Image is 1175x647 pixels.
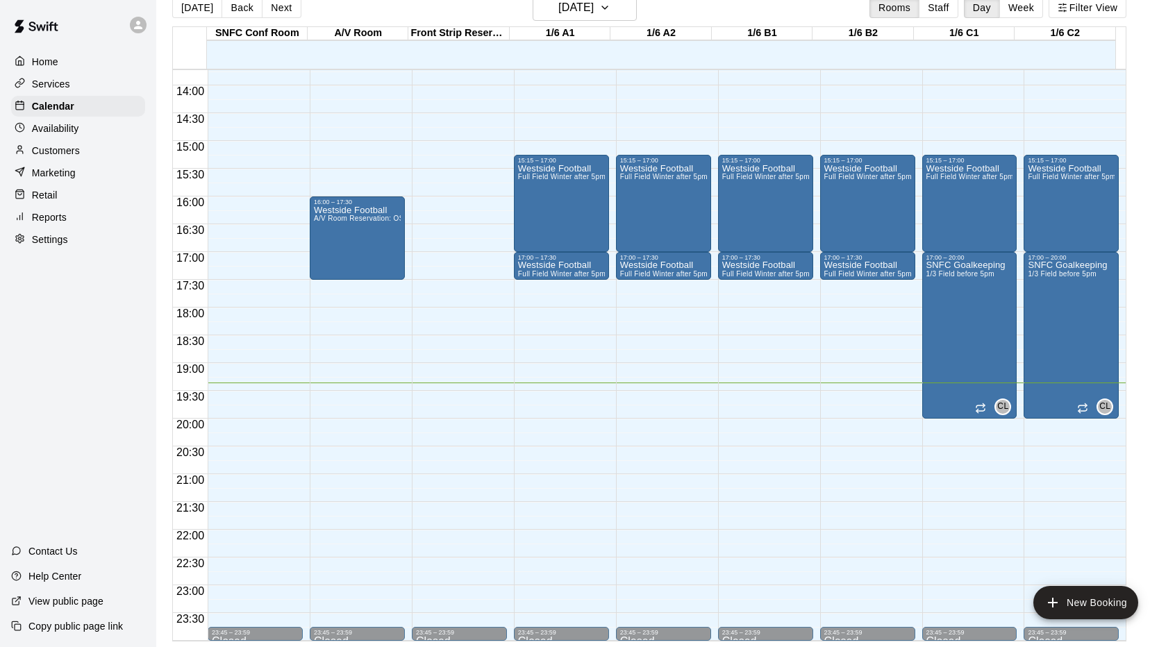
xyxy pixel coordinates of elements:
[722,173,963,180] span: Full Field Winter after 5pm or weekends SNFC or [GEOGRAPHIC_DATA]
[510,27,610,40] div: 1/6 A1
[173,196,208,208] span: 16:00
[1015,27,1115,40] div: 1/6 C2
[173,557,208,569] span: 22:30
[1102,398,1113,415] span: Christina Lewis
[32,144,80,158] p: Customers
[11,229,145,250] a: Settings
[712,27,812,40] div: 1/6 B1
[514,252,609,280] div: 17:00 – 17:30: Westside Football
[926,173,1167,180] span: Full Field Winter after 5pm or weekends SNFC or [GEOGRAPHIC_DATA]
[1028,629,1115,636] div: 23:45 – 23:59
[11,162,145,183] a: Marketing
[616,627,711,641] div: 23:45 – 23:59: Closed
[32,210,67,224] p: Reports
[922,627,1017,641] div: 23:45 – 23:59: Closed
[28,594,103,608] p: View public page
[212,629,299,636] div: 23:45 – 23:59
[518,157,605,164] div: 15:15 – 17:00
[1000,398,1011,415] span: Christina Lewis
[412,627,507,641] div: 23:45 – 23:59: Closed
[1099,400,1110,414] span: CL
[514,155,609,252] div: 15:15 – 17:00: Westside Football
[173,169,208,180] span: 15:30
[32,99,74,113] p: Calendar
[28,619,123,633] p: Copy public page link
[1033,586,1138,619] button: add
[620,270,861,278] span: Full Field Winter after 5pm or weekends SNFC or [GEOGRAPHIC_DATA]
[173,474,208,486] span: 21:00
[518,254,605,261] div: 17:00 – 17:30
[32,55,58,69] p: Home
[308,27,408,40] div: A/V Room
[922,155,1017,252] div: 15:15 – 17:00: Westside Football
[173,391,208,403] span: 19:30
[820,627,915,641] div: 23:45 – 23:59: Closed
[824,157,911,164] div: 15:15 – 17:00
[1028,157,1115,164] div: 15:15 – 17:00
[518,629,605,636] div: 23:45 – 23:59
[1097,398,1113,415] div: Christina Lewis
[32,233,68,246] p: Settings
[314,215,409,222] span: A/V Room Reservation: OSC
[616,155,711,252] div: 15:15 – 17:00: Westside Football
[28,544,78,558] p: Contact Us
[518,270,759,278] span: Full Field Winter after 5pm or weekends SNFC or [GEOGRAPHIC_DATA]
[416,629,503,636] div: 23:45 – 23:59
[812,27,913,40] div: 1/6 B2
[610,27,711,40] div: 1/6 A2
[975,403,986,414] span: Recurring event
[28,569,81,583] p: Help Center
[722,157,809,164] div: 15:15 – 17:00
[173,446,208,458] span: 20:30
[416,636,503,647] div: Closed
[173,280,208,292] span: 17:30
[722,629,809,636] div: 23:45 – 23:59
[173,141,208,153] span: 15:00
[620,254,707,261] div: 17:00 – 17:30
[1028,254,1115,261] div: 17:00 – 20:00
[914,27,1015,40] div: 1/6 C1
[926,270,994,278] span: 1/3 Field before 5pm
[722,270,963,278] span: Full Field Winter after 5pm or weekends SNFC or [GEOGRAPHIC_DATA]
[1028,636,1115,647] div: Closed
[1024,252,1119,419] div: 17:00 – 20:00: SNFC Goalkeeping
[173,252,208,264] span: 17:00
[11,185,145,205] a: Retail
[616,252,711,280] div: 17:00 – 17:30: Westside Football
[718,627,813,641] div: 23:45 – 23:59: Closed
[926,629,1013,636] div: 23:45 – 23:59
[173,113,208,125] span: 14:30
[1024,627,1119,641] div: 23:45 – 23:59: Closed
[212,636,299,647] div: Closed
[1028,270,1096,278] span: 1/3 Field before 5pm
[1024,155,1119,252] div: 15:15 – 17:00: Westside Football
[718,252,813,280] div: 17:00 – 17:30: Westside Football
[173,585,208,597] span: 23:00
[173,224,208,236] span: 16:30
[207,27,308,40] div: SNFC Conf Room
[722,636,809,647] div: Closed
[173,502,208,514] span: 21:30
[11,74,145,94] a: Services
[173,363,208,375] span: 19:00
[997,400,1008,414] span: CL
[926,636,1013,647] div: Closed
[824,270,1065,278] span: Full Field Winter after 5pm or weekends SNFC or [GEOGRAPHIC_DATA]
[11,207,145,228] div: Reports
[11,118,145,139] a: Availability
[11,51,145,72] div: Home
[620,629,707,636] div: 23:45 – 23:59
[926,254,1013,261] div: 17:00 – 20:00
[314,636,401,647] div: Closed
[1077,403,1088,414] span: Recurring event
[518,636,605,647] div: Closed
[173,530,208,541] span: 22:00
[620,173,861,180] span: Full Field Winter after 5pm or weekends SNFC or [GEOGRAPHIC_DATA]
[32,121,79,135] p: Availability
[718,155,813,252] div: 15:15 – 17:00: Westside Football
[11,96,145,117] div: Calendar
